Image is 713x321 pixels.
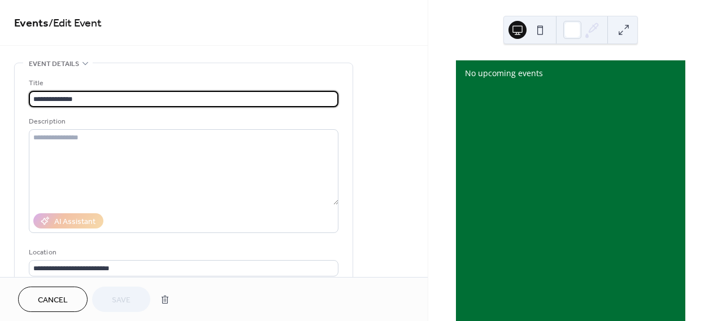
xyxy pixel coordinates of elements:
[29,58,79,70] span: Event details
[49,12,102,34] span: / Edit Event
[29,247,336,258] div: Location
[29,116,336,127] div: Description
[29,77,336,89] div: Title
[18,287,88,312] button: Cancel
[465,67,676,79] div: No upcoming events
[14,12,49,34] a: Events
[38,294,68,306] span: Cancel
